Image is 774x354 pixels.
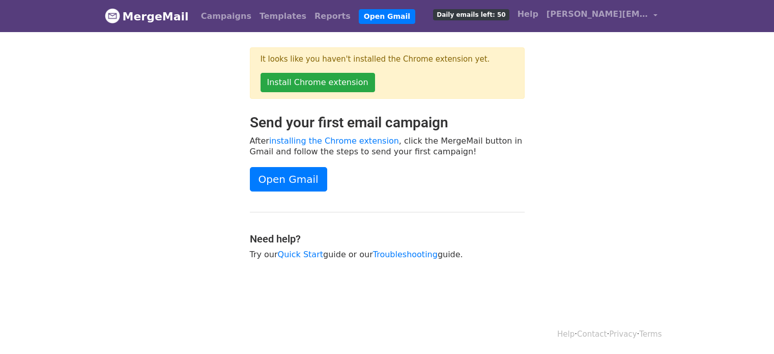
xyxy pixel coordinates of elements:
[433,9,509,20] span: Daily emails left: 50
[577,330,607,339] a: Contact
[639,330,662,339] a: Terms
[359,9,415,24] a: Open Gmail
[250,135,525,157] p: After , click the MergeMail button in Gmail and follow the steps to send your first campaign!
[278,250,323,259] a: Quick Start
[557,330,575,339] a: Help
[255,6,310,26] a: Templates
[542,4,662,28] a: [PERSON_NAME][EMAIL_ADDRESS][DOMAIN_NAME]
[250,114,525,131] h2: Send your first email campaign
[609,330,637,339] a: Privacy
[105,6,189,27] a: MergeMail
[310,6,355,26] a: Reports
[547,8,648,20] span: [PERSON_NAME][EMAIL_ADDRESS][DOMAIN_NAME]
[373,250,438,259] a: Troubleshooting
[250,249,525,260] p: Try our guide or our guide.
[197,6,255,26] a: Campaigns
[105,8,120,23] img: MergeMail logo
[250,233,525,245] h4: Need help?
[269,136,399,146] a: installing the Chrome extension
[261,73,375,92] a: Install Chrome extension
[250,167,327,192] a: Open Gmail
[429,4,513,24] a: Daily emails left: 50
[513,4,542,24] a: Help
[261,54,514,65] p: It looks like you haven't installed the Chrome extension yet.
